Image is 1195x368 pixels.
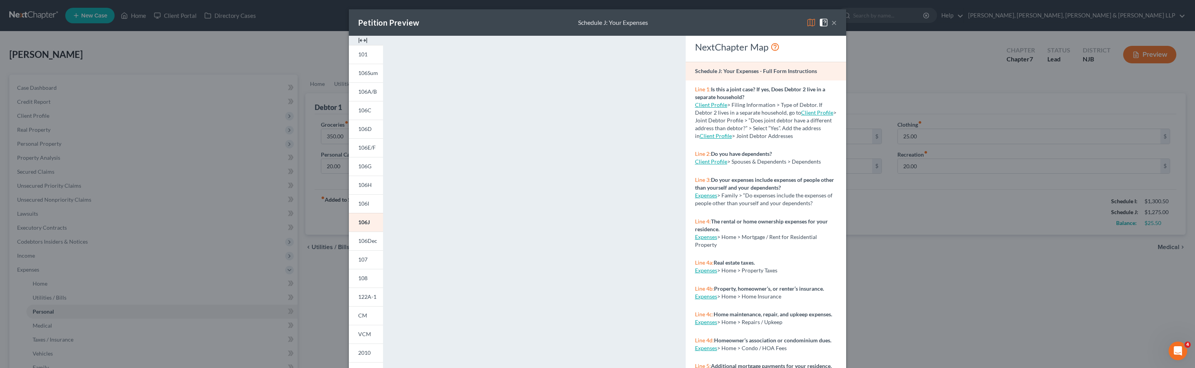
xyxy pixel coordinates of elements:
[1169,342,1187,360] iframe: Intercom live chat
[349,232,383,250] a: 106Dec
[358,51,368,58] span: 101
[695,319,717,325] a: Expenses
[358,275,368,281] span: 108
[358,293,376,300] span: 122A-1
[801,109,833,116] a: Client Profile
[358,349,371,356] span: 2010
[700,133,793,139] span: > Joint Debtor Addresses
[349,101,383,120] a: 106C
[695,311,714,317] span: Line 4c:
[695,41,837,53] div: NextChapter Map
[358,88,377,95] span: 106A/B
[358,200,369,207] span: 106I
[358,181,372,188] span: 106H
[695,176,834,191] strong: Do your expenses include expenses of people other than yourself and your dependents?
[349,64,383,82] a: 106Sum
[717,293,781,300] span: > Home > Home Insurance
[349,250,383,269] a: 107
[349,138,383,157] a: 106E/F
[695,109,836,139] span: > Joint Debtor Profile > “Does joint debtor have a different address than debtor?” > Select “Yes”...
[695,101,727,108] a: Client Profile
[714,311,832,317] strong: Home maintenance, repair, and upkeep expenses.
[695,192,833,206] span: > Family > “Do expenses include the expenses of people other than yourself and your dependents?
[711,150,772,157] strong: Do you have dependents?
[349,157,383,176] a: 106G
[358,144,376,151] span: 106E/F
[695,150,711,157] span: Line 2:
[695,234,817,248] span: > Home > Mortgage / Rent for Residential Property
[349,269,383,288] a: 108
[695,158,727,165] a: Client Profile
[349,176,383,194] a: 106H
[578,18,648,27] div: Schedule J: Your Expenses
[714,259,755,266] strong: Real estate taxes.
[819,18,828,27] img: help-close-5ba153eb36485ed6c1ea00a893f15db1cb9b99d6cae46e1a8edb6c62d00a1a76.svg
[695,86,711,92] span: Line 1:
[358,312,367,319] span: CM
[717,267,777,274] span: > Home > Property Taxes
[695,68,817,74] strong: Schedule J: Your Expenses - Full Form Instructions
[358,126,372,132] span: 106D
[695,337,714,344] span: Line 4d:
[695,293,717,300] a: Expenses
[695,267,717,274] a: Expenses
[358,331,371,337] span: VCM
[700,133,732,139] a: Client Profile
[695,176,711,183] span: Line 3:
[695,234,717,240] a: Expenses
[714,285,824,292] strong: Property, homeowner’s, or renter’s insurance.
[695,101,822,116] span: > Filing Information > Type of Debtor. If Debtor 2 lives in a separate household, go to
[714,337,831,344] strong: Homeowner’s association or condominium dues.
[717,319,782,325] span: > Home > Repairs / Upkeep
[358,256,368,263] span: 107
[358,70,378,76] span: 106Sum
[349,213,383,232] a: 106J
[349,325,383,344] a: VCM
[358,163,371,169] span: 106G
[695,218,828,232] strong: The rental or home ownership expenses for your residence.
[695,192,717,199] a: Expenses
[349,120,383,138] a: 106D
[727,158,821,165] span: > Spouses & Dependents > Dependents
[349,306,383,325] a: CM
[1185,342,1191,348] span: 4
[358,219,370,225] span: 106J
[358,17,419,28] div: Petition Preview
[349,288,383,306] a: 122A-1
[349,45,383,64] a: 101
[358,237,377,244] span: 106Dec
[807,18,816,27] img: map-eea8200ae884c6f1103ae1953ef3d486a96c86aabb227e865a55264e3737af1f.svg
[349,344,383,362] a: 2010
[695,259,714,266] span: Line 4a:
[349,82,383,101] a: 106A/B
[349,194,383,213] a: 106I
[695,345,717,351] a: Expenses
[358,107,371,113] span: 106C
[695,218,711,225] span: Line 4:
[695,86,825,100] strong: Is this a joint case? If yes, Does Debtor 2 live in a separate household?
[831,18,837,27] button: ×
[695,285,714,292] span: Line 4b:
[358,36,368,45] img: expand-e0f6d898513216a626fdd78e52531dac95497ffd26381d4c15ee2fc46db09dca.svg
[717,345,787,351] span: > Home > Condo / HOA Fees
